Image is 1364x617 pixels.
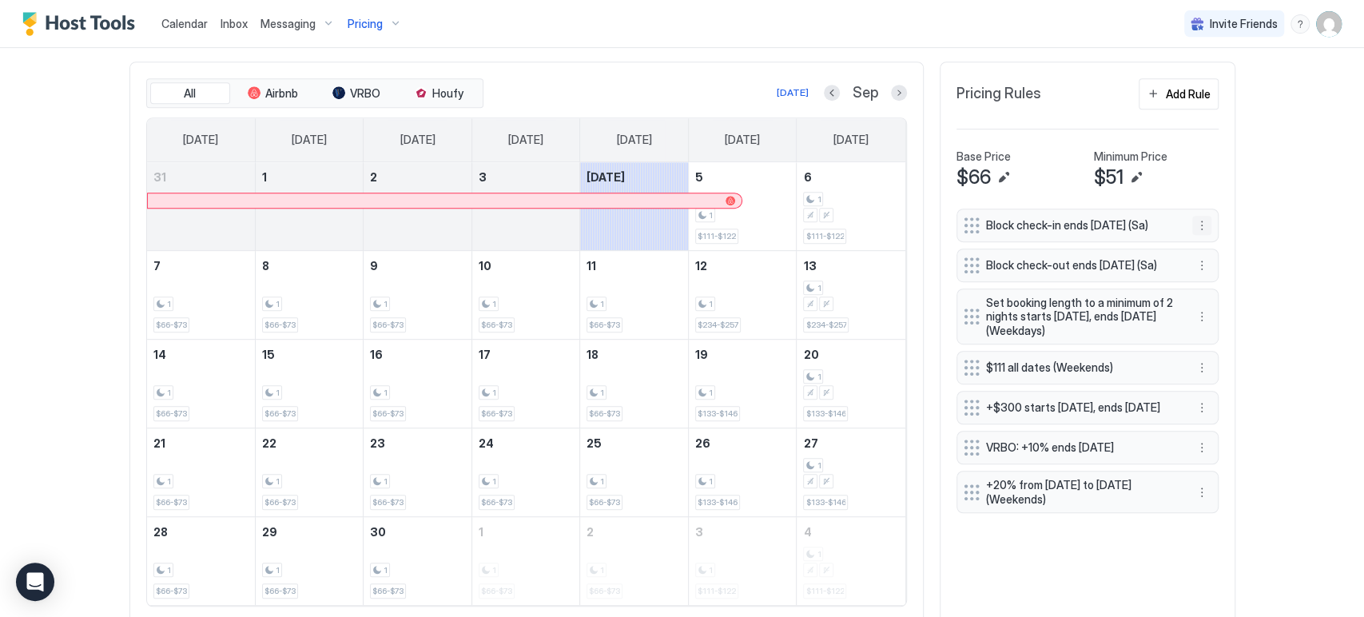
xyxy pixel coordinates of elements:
[262,348,275,361] span: 15
[370,259,378,273] span: 9
[587,525,594,539] span: 2
[264,586,296,596] span: $66-$73
[276,565,280,575] span: 1
[147,517,255,547] a: September 28, 2025
[255,162,364,251] td: September 1, 2025
[364,340,471,369] a: September 16, 2025
[364,339,472,428] td: September 16, 2025
[384,118,451,161] a: Tuesday
[805,320,846,330] span: $234-$257
[479,259,491,273] span: 10
[472,251,580,281] a: September 10, 2025
[817,372,821,382] span: 1
[817,194,821,205] span: 1
[471,339,580,428] td: September 17, 2025
[1166,86,1211,102] div: Add Rule
[479,348,491,361] span: 17
[276,388,280,398] span: 1
[147,428,255,458] a: September 21, 2025
[1192,438,1211,457] button: More options
[853,84,878,102] span: Sep
[1192,358,1211,377] button: More options
[508,133,543,147] span: [DATE]
[1192,438,1211,457] div: menu
[481,320,512,330] span: $66-$73
[167,565,171,575] span: 1
[255,339,364,428] td: September 15, 2025
[580,428,688,458] a: September 25, 2025
[147,162,255,192] a: August 31, 2025
[364,428,471,458] a: September 23, 2025
[262,259,269,273] span: 8
[364,251,471,281] a: September 9, 2025
[156,320,187,330] span: $66-$73
[1094,165,1123,189] span: $51
[1094,149,1167,164] span: Minimum Price
[260,17,316,31] span: Messaging
[262,170,267,184] span: 1
[580,162,689,251] td: September 4, 2025
[580,516,689,605] td: October 2, 2025
[956,85,1041,103] span: Pricing Rules
[167,299,171,309] span: 1
[797,428,905,458] a: September 27, 2025
[255,516,364,605] td: September 29, 2025
[1127,168,1146,187] button: Edit
[986,296,1176,338] span: Set booking length to a minimum of 2 nights starts [DATE], ends [DATE] (Weekdays)
[364,162,472,251] td: September 2, 2025
[184,86,196,101] span: All
[348,17,383,31] span: Pricing
[695,170,703,184] span: 5
[695,525,703,539] span: 3
[370,170,377,184] span: 2
[1192,398,1211,417] button: More options
[492,299,496,309] span: 1
[698,408,738,419] span: $133-$146
[803,170,811,184] span: 6
[805,408,845,419] span: $133-$146
[292,133,327,147] span: [DATE]
[817,118,885,161] a: Saturday
[709,118,776,161] a: Friday
[264,497,296,508] span: $66-$73
[153,259,161,273] span: 7
[580,339,689,428] td: September 18, 2025
[153,170,166,184] span: 31
[372,497,404,508] span: $66-$73
[600,476,604,487] span: 1
[1192,307,1211,326] button: More options
[479,436,494,450] span: 24
[147,339,256,428] td: September 14, 2025
[384,388,388,398] span: 1
[986,258,1176,273] span: Block check-out ends [DATE] (Sa)
[689,340,797,369] a: September 19, 2025
[364,517,471,547] a: September 30, 2025
[492,388,496,398] span: 1
[492,118,559,161] a: Wednesday
[167,476,171,487] span: 1
[256,428,364,458] a: September 22, 2025
[709,476,713,487] span: 1
[601,118,668,161] a: Thursday
[695,259,707,273] span: 12
[153,525,168,539] span: 28
[472,428,580,458] a: September 24, 2025
[689,517,797,547] a: October 3, 2025
[400,82,479,105] button: Houfy
[481,408,512,419] span: $66-$73
[471,162,580,251] td: September 3, 2025
[688,339,797,428] td: September 19, 2025
[276,299,280,309] span: 1
[256,340,364,369] a: September 15, 2025
[147,340,255,369] a: September 14, 2025
[589,497,620,508] span: $66-$73
[364,516,472,605] td: September 30, 2025
[580,251,688,281] a: September 11, 2025
[255,428,364,516] td: September 22, 2025
[147,251,255,281] a: September 7, 2025
[481,497,512,508] span: $66-$73
[580,162,688,192] a: September 4, 2025
[400,133,435,147] span: [DATE]
[221,15,248,32] a: Inbox
[617,133,652,147] span: [DATE]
